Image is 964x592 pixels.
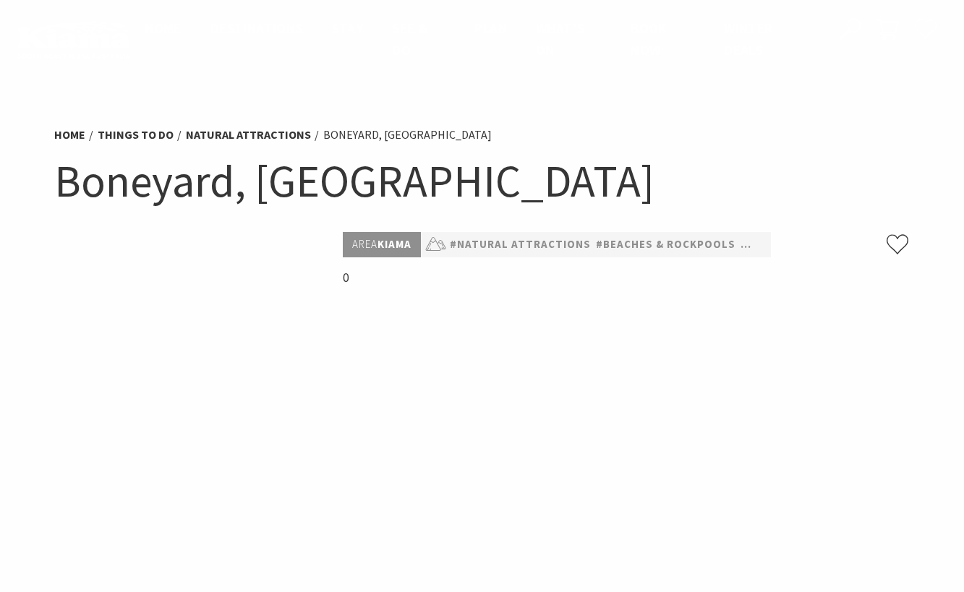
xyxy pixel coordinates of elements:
span: See & Do [392,20,427,59]
li: Boneyard, [GEOGRAPHIC_DATA] [323,126,492,145]
nav: Main Menu [130,17,823,61]
a: Home [54,127,85,142]
span: Home [145,20,182,37]
span: Destinations [210,20,303,37]
span: Plan [474,20,507,37]
h1: Boneyard, [GEOGRAPHIC_DATA] [54,152,910,210]
span: Winter Deals [724,20,772,59]
span: Area [352,237,378,251]
span: Stay [332,20,364,37]
p: Kiama [343,232,421,257]
a: Things To Do [98,127,174,142]
img: Kiama Logo [17,20,130,59]
a: Natural Attractions [186,127,311,142]
span: What’s On [536,20,584,59]
span: Book now [631,20,667,59]
a: #Natural Attractions [450,236,591,254]
a: #Beaches & Rockpools [596,236,735,254]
